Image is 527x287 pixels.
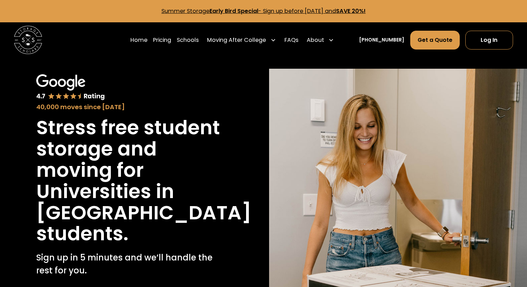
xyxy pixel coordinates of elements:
[36,251,222,277] p: Sign up in 5 minutes and we’ll handle the rest for you.
[130,30,147,50] a: Home
[284,30,298,50] a: FAQs
[336,7,366,15] strong: SAVE 20%!
[307,36,324,44] div: About
[36,181,251,224] h1: Universities in [GEOGRAPHIC_DATA]
[36,74,105,100] img: Google 4.7 star rating
[410,31,460,50] a: Get a Quote
[207,36,266,44] div: Moving After College
[36,117,222,181] h1: Stress free student storage and moving for
[153,30,171,50] a: Pricing
[359,36,404,44] a: [PHONE_NUMBER]
[209,7,258,15] strong: Early Bird Special
[161,7,366,15] a: Summer StorageEarly Bird Special- Sign up before [DATE] andSAVE 20%!
[465,31,513,50] a: Log In
[177,30,199,50] a: Schools
[14,26,42,54] img: Storage Scholars main logo
[36,223,128,244] h1: students.
[36,102,222,112] div: 40,000 moves since [DATE]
